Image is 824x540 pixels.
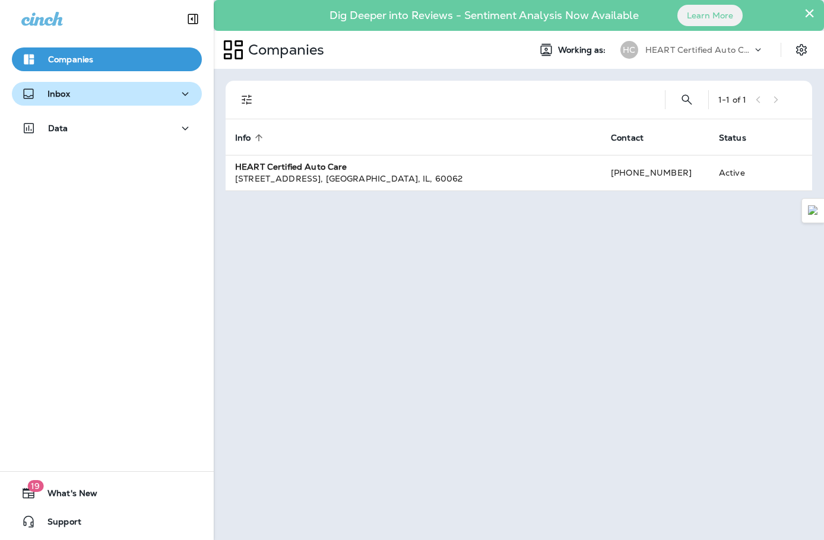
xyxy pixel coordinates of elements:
span: 19 [27,480,43,492]
p: Data [48,123,68,133]
span: Contact [611,133,644,143]
button: Data [12,116,202,140]
span: Contact [611,132,659,143]
p: HEART Certified Auto Care [645,45,752,55]
button: Learn More [677,5,743,26]
button: Collapse Sidebar [176,7,210,31]
p: Companies [48,55,93,64]
button: Inbox [12,82,202,106]
span: Support [36,517,81,531]
span: What's New [36,488,97,503]
button: Search Companies [675,88,699,112]
span: Info [235,133,251,143]
button: Close [804,4,815,23]
button: Support [12,510,202,533]
td: Active [709,155,775,190]
button: Companies [12,47,202,71]
div: [STREET_ADDRESS] , [GEOGRAPHIC_DATA] , IL , 60062 [235,173,592,185]
div: 1 - 1 of 1 [718,95,746,104]
td: [PHONE_NUMBER] [601,155,709,190]
button: Filters [235,88,259,112]
p: Inbox [47,89,70,99]
button: 19What's New [12,481,202,505]
p: Dig Deeper into Reviews - Sentiment Analysis Now Available [295,14,673,17]
span: Working as: [558,45,609,55]
span: Status [719,133,746,143]
span: Info [235,132,267,143]
img: Detect Auto [808,205,819,216]
div: HC [620,41,638,59]
button: Settings [791,39,812,61]
p: Companies [243,41,324,59]
span: Status [719,132,762,143]
strong: HEART Certified Auto Care [235,161,347,172]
